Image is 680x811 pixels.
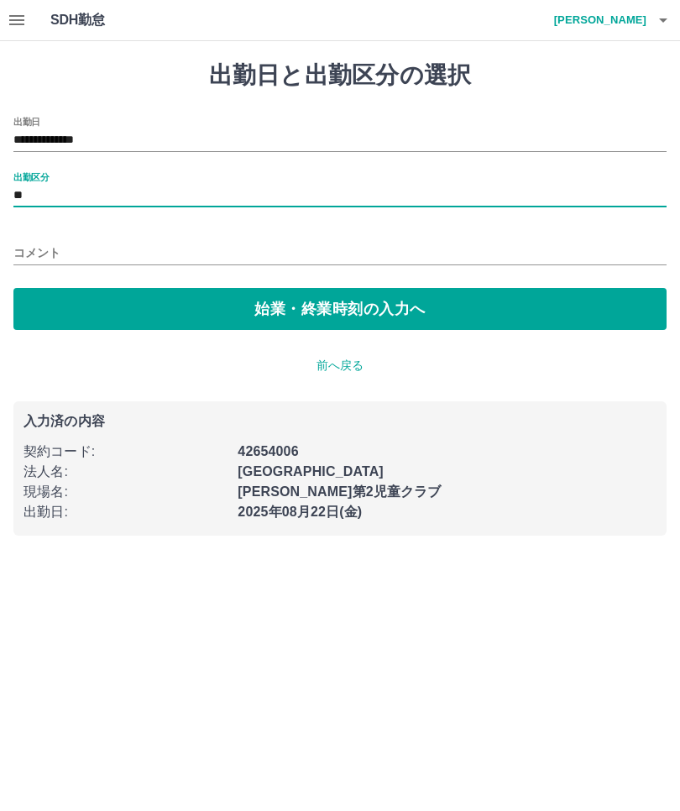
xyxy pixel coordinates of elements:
[24,462,228,482] p: 法人名 :
[238,464,384,479] b: [GEOGRAPHIC_DATA]
[24,482,228,502] p: 現場名 :
[13,170,49,183] label: 出勤区分
[24,415,656,428] p: 入力済の内容
[13,61,667,90] h1: 出勤日と出勤区分の選択
[238,444,298,458] b: 42654006
[24,442,228,462] p: 契約コード :
[238,484,441,499] b: [PERSON_NAME]第2児童クラブ
[13,357,667,374] p: 前へ戻る
[24,502,228,522] p: 出勤日 :
[238,505,362,519] b: 2025年08月22日(金)
[13,288,667,330] button: 始業・終業時刻の入力へ
[13,115,40,128] label: 出勤日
